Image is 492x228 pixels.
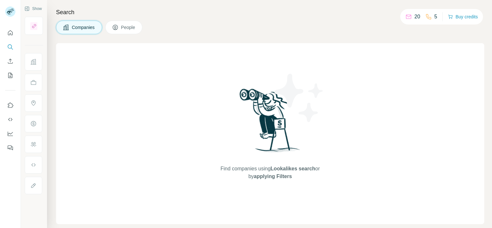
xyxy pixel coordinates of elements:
h4: Search [56,8,484,17]
span: Find companies using or by [219,165,322,180]
button: Quick start [5,27,15,39]
p: 20 [414,13,420,21]
span: Companies [72,24,95,31]
span: People [121,24,136,31]
button: Show [20,4,46,14]
button: Feedback [5,142,15,154]
button: Dashboard [5,128,15,139]
button: Buy credits [448,12,478,21]
button: My lists [5,70,15,81]
span: Lookalikes search [270,166,315,171]
button: Use Surfe API [5,114,15,125]
p: 5 [434,13,437,21]
span: applying Filters [254,174,292,179]
img: Surfe Illustration - Woman searching with binoculars [237,87,304,159]
button: Enrich CSV [5,55,15,67]
img: Surfe Illustration - Stars [270,69,328,127]
button: Use Surfe on LinkedIn [5,100,15,111]
button: Search [5,41,15,53]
